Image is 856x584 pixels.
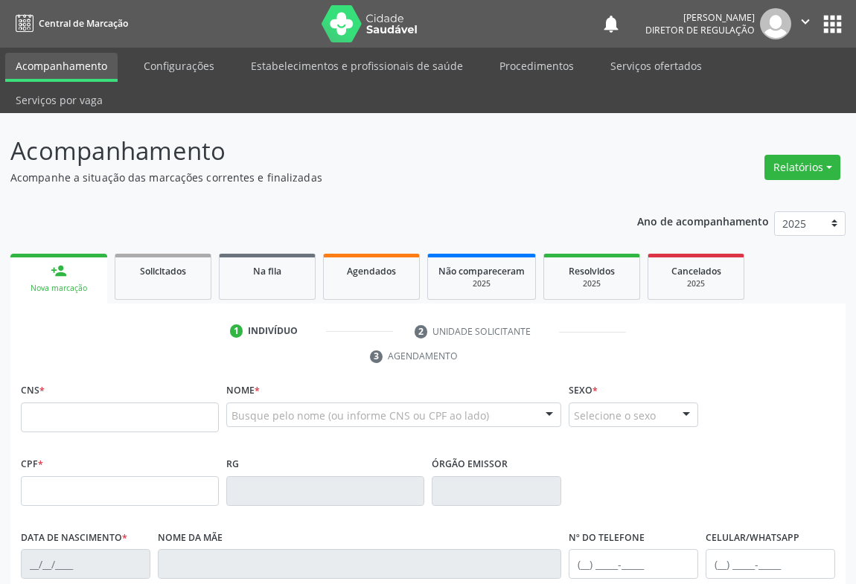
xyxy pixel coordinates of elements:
[10,170,595,185] p: Acompanhe a situação das marcações correntes e finalizadas
[240,53,473,79] a: Estabelecimentos e profissionais de saúde
[760,8,791,39] img: img
[601,13,622,34] button: notifications
[347,265,396,277] span: Agendados
[432,453,508,476] label: Órgão emissor
[791,8,820,39] button: 
[226,379,260,402] label: Nome
[645,24,755,36] span: Diretor de regulação
[671,265,721,277] span: Cancelados
[637,211,769,230] p: Ano de acompanhamento
[21,453,43,476] label: CPF
[555,278,629,289] div: 2025
[706,549,835,579] input: (__) _____-_____
[231,408,489,423] span: Busque pelo nome (ou informe CNS ou CPF ao lado)
[764,155,840,180] button: Relatórios
[5,87,113,113] a: Serviços por vaga
[21,549,150,579] input: __/__/____
[438,265,525,277] span: Não compareceram
[438,278,525,289] div: 2025
[659,278,733,289] div: 2025
[600,53,712,79] a: Serviços ofertados
[39,17,128,30] span: Central de Marcação
[820,11,846,37] button: apps
[140,265,186,277] span: Solicitados
[5,53,118,82] a: Acompanhamento
[10,11,128,36] a: Central de Marcação
[226,453,239,476] label: RG
[10,132,595,170] p: Acompanhamento
[645,11,755,24] div: [PERSON_NAME]
[51,263,67,279] div: person_add
[569,265,615,277] span: Resolvidos
[158,527,223,550] label: Nome da mãe
[21,379,45,402] label: CNS
[253,265,281,277] span: Na fila
[248,324,298,338] div: Indivíduo
[230,324,243,338] div: 1
[706,527,799,550] label: Celular/WhatsApp
[133,53,225,79] a: Configurações
[569,379,598,402] label: Sexo
[574,408,656,423] span: Selecione o sexo
[569,527,645,550] label: Nº do Telefone
[797,13,814,30] i: 
[569,549,698,579] input: (__) _____-_____
[21,283,97,294] div: Nova marcação
[21,527,127,550] label: Data de nascimento
[489,53,584,79] a: Procedimentos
